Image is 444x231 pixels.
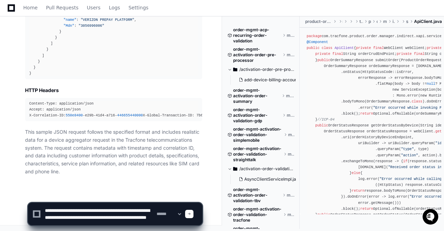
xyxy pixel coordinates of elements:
[46,47,48,51] span: }
[38,59,40,64] span: }
[315,52,330,56] span: private
[383,19,387,24] span: manager
[46,6,78,10] span: Pull Requests
[412,99,422,104] span: class
[69,73,84,78] span: Pylon
[288,151,294,157] span: master
[233,88,280,104] span: order-mgmt-activation-order-summary
[307,40,328,44] span: @Component
[59,30,61,34] span: }
[42,53,44,58] span: ]
[435,129,442,133] span: get
[342,19,343,24] span: main
[66,113,83,117] span: 550e8400
[109,6,120,10] span: Logs
[7,28,127,39] div: Welcome
[25,87,202,94] h2: HTTP Headers
[64,24,74,28] span: "Mdn"
[118,54,127,62] button: Start new chat
[356,46,371,50] span: private
[287,52,294,58] span: master
[233,47,281,63] span: order-mgmt-activation-order-pre-processor
[23,6,38,10] span: Home
[7,52,19,64] img: 1736555170064-99ba0984-63c1-480f-8ee9-699278ef63ed
[287,33,294,38] span: master
[33,65,35,69] span: }
[359,19,363,24] span: tracfone
[373,46,384,50] span: final
[317,117,334,121] span: //ICP-04
[81,18,134,22] span: "VERIZON PREPAY PLATFORM"
[244,176,301,182] span: AsyncClientServiceImpl.java
[427,82,435,86] span: null
[29,101,198,118] div: Content-Type: application/json Accept: application/json X-Correlation-ID: -e29b-41d4-a716- X-Glob...
[51,41,53,46] span: ]
[228,163,294,174] button: /activation-order-validation-straighttalk/src/main/java/com/tracfone/activation/order/validation/...
[228,64,294,75] button: /activation-order-pre-processor/src/test/resources
[128,6,148,10] span: Settings
[49,73,84,78] a: Powered byPylon
[117,113,143,117] span: 446655440000
[29,71,31,75] span: }
[307,46,319,50] span: public
[233,107,281,124] span: order-mgmt-activation-order-validation-gdp
[239,67,294,72] span: /activation-order-pre-processor/src/test/resources
[427,46,442,50] span: private
[233,126,283,143] span: order-mgmt-activation-order-validation-simplemobile
[368,19,371,24] span: product
[233,65,237,74] svg: Directory
[239,166,294,172] span: /activation-order-validation-straighttalk/src/main/java/com/tracfone/activation/order/validation/...
[393,19,395,24] span: indirect
[322,46,332,50] span: class
[352,189,365,193] span: return
[87,6,101,10] span: Users
[332,52,343,56] span: final
[7,7,21,21] img: PlayerZero
[401,147,414,151] span: "type"
[403,159,407,163] span: if
[233,187,281,204] span: order-mgmt-activation-order-validation-tbv
[414,52,425,56] span: final
[24,52,114,59] div: Start new chat
[24,59,88,64] div: We're available if you need us!
[25,128,202,176] p: This sample JSON request follows the specified format and includes realistic data for a device ag...
[397,52,412,56] span: private
[233,165,237,173] svg: Directory
[422,208,441,227] iframe: Open customer support
[79,24,104,28] span: "3056996006"
[244,77,325,83] span: add-device-billing-account-request.json
[286,93,294,99] span: master
[236,75,296,85] button: add-device-billing-account-request.json
[64,18,77,22] span: "name"
[233,27,281,44] span: order-mgmt-acp-recurring-order-validation
[134,18,136,22] span: ,
[77,18,79,22] span: :
[360,111,373,115] span: return
[307,34,322,38] span: package
[406,19,409,24] span: service
[288,132,295,138] span: master
[414,19,442,24] span: ApiClient.java
[236,174,296,184] button: AsyncClientServiceImpl.java
[305,19,332,24] span: product-order-manager-indirect-xapi
[55,35,57,40] span: }
[74,24,76,28] span: :
[334,46,354,50] span: ApiClient
[315,123,328,127] span: public
[376,19,378,24] span: order
[317,58,330,62] span: public
[287,113,294,118] span: master
[401,153,418,157] span: "action"
[352,171,360,175] span: else
[233,146,282,163] span: order-mgmt-activation-order-validation-straighttalk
